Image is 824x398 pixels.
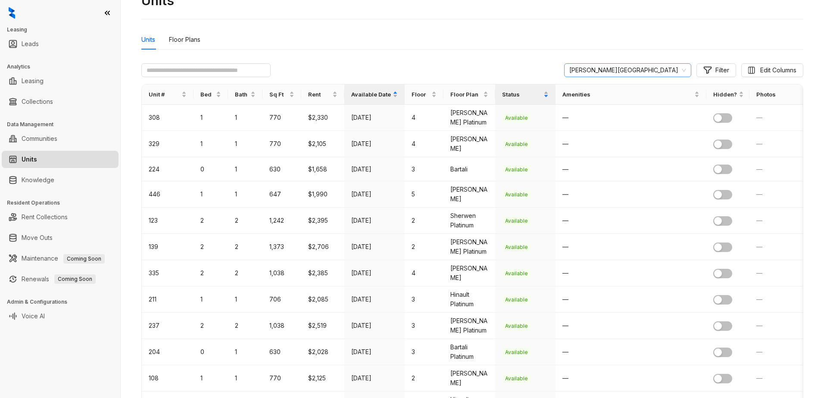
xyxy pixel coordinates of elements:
[562,269,568,277] span: —
[301,157,344,181] td: $1,658
[228,208,262,234] td: 2
[194,365,228,392] td: 1
[450,264,487,281] span: [PERSON_NAME]
[2,130,119,147] li: Communities
[7,63,120,71] h3: Analytics
[405,260,443,286] td: 4
[756,322,762,329] span: —
[344,339,405,365] td: [DATE]
[262,131,301,157] td: 770
[194,286,228,313] td: 1
[756,269,762,277] span: —
[262,157,301,181] td: 630
[756,114,762,121] span: —
[706,84,749,105] th: Hidden?
[450,109,487,126] span: [PERSON_NAME] Platinum
[562,140,568,147] span: —
[405,157,443,181] td: 3
[194,181,228,208] td: 1
[200,90,214,99] span: Bed
[7,26,120,34] h3: Leasing
[301,339,344,365] td: $2,028
[22,308,45,325] a: Voice AI
[301,286,344,313] td: $2,085
[54,274,96,284] span: Coming Soon
[405,365,443,392] td: 2
[262,260,301,286] td: 1,038
[194,234,228,260] td: 2
[556,84,706,105] th: Amenities
[194,131,228,157] td: 1
[22,72,44,90] a: Leasing
[450,291,474,308] span: Hinault Platinum
[405,339,443,365] td: 3
[502,140,531,149] span: Available
[450,212,476,229] span: Sherwen Platinum
[269,90,287,99] span: Sq Ft
[262,84,301,105] th: Sq Ft
[344,365,405,392] td: [DATE]
[405,181,443,208] td: 5
[228,105,262,131] td: 1
[450,165,468,173] span: Bartali
[301,260,344,286] td: $2,385
[502,217,531,225] span: Available
[301,365,344,392] td: $2,125
[502,295,531,304] span: Available
[405,208,443,234] td: 2
[228,339,262,365] td: 1
[22,208,68,226] a: Rent Collections
[9,7,15,19] img: logo
[756,190,762,198] span: —
[405,286,443,313] td: 3
[715,65,729,75] span: Filter
[194,313,228,339] td: 2
[22,130,57,147] a: Communities
[2,229,119,246] li: Move Outs
[7,298,120,306] h3: Admin & Configurations
[22,271,96,288] a: RenewalsComing Soon
[450,370,487,386] span: [PERSON_NAME]
[2,151,119,168] li: Units
[2,171,119,189] li: Knowledge
[344,234,405,260] td: [DATE]
[344,208,405,234] td: [DATE]
[351,90,391,99] span: Available Date
[450,343,474,360] span: Bartali Platinum
[142,234,194,260] td: 139
[22,171,54,189] a: Knowledge
[562,217,568,224] span: —
[756,374,762,382] span: —
[756,165,762,173] span: —
[142,208,194,234] td: 123
[756,217,762,224] span: —
[301,84,344,105] th: Rent
[262,339,301,365] td: 630
[569,64,686,77] span: Change Community
[301,181,344,208] td: $1,990
[756,295,762,303] span: —
[301,131,344,157] td: $2,105
[22,151,37,168] a: Units
[194,260,228,286] td: 2
[228,365,262,392] td: 1
[194,208,228,234] td: 2
[2,72,119,90] li: Leasing
[756,348,762,355] span: —
[301,208,344,234] td: $2,395
[228,131,262,157] td: 1
[502,165,531,174] span: Available
[142,131,194,157] td: 329
[262,313,301,339] td: 1,038
[169,35,200,44] div: Floor Plans
[502,322,531,330] span: Available
[713,90,737,99] span: Hidden?
[142,286,194,313] td: 211
[405,105,443,131] td: 4
[2,35,119,53] li: Leads
[142,313,194,339] td: 237
[562,90,693,99] span: Amenities
[2,250,119,267] li: Maintenance
[502,269,531,278] span: Available
[562,322,568,329] span: —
